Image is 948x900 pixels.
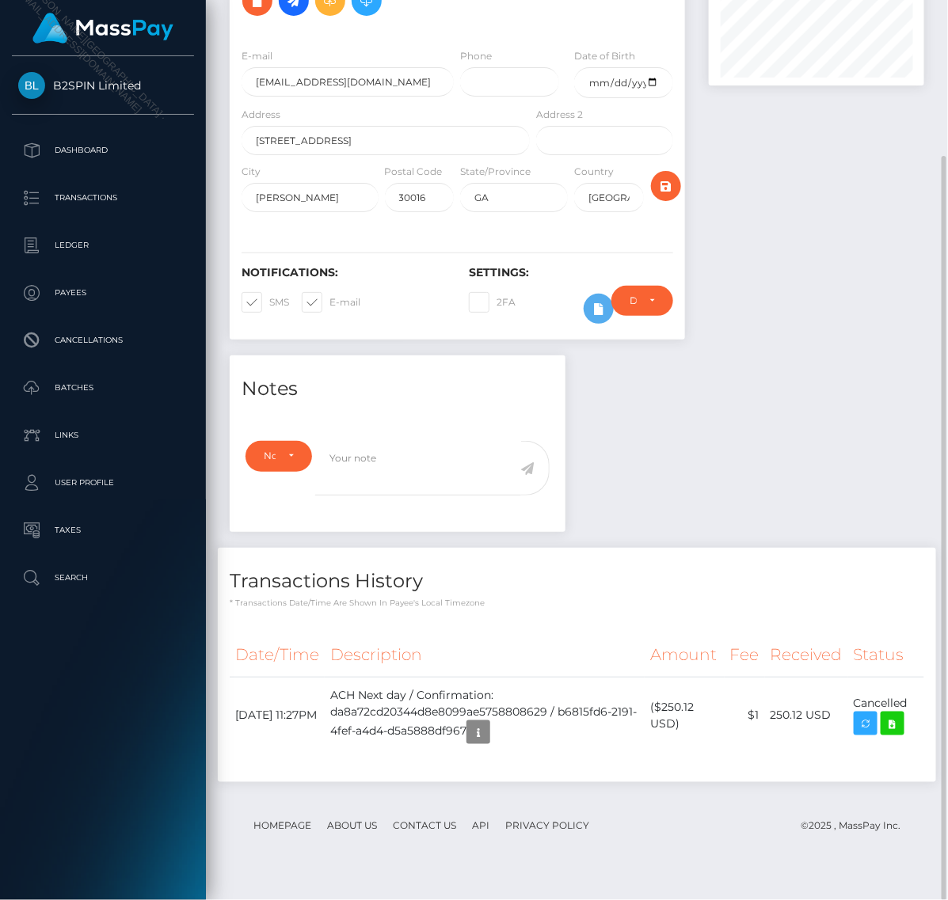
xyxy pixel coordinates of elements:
[574,165,614,179] label: Country
[765,633,848,677] th: Received
[12,558,194,598] a: Search
[12,511,194,550] a: Taxes
[18,186,188,210] p: Transactions
[230,677,325,754] td: [DATE] 11:27PM
[645,633,725,677] th: Amount
[18,471,188,495] p: User Profile
[230,568,924,595] h4: Transactions History
[32,13,173,44] img: MassPay Logo
[242,292,289,313] label: SMS
[536,108,583,122] label: Address 2
[321,813,383,837] a: About Us
[242,165,261,179] label: City
[469,292,516,313] label: 2FA
[242,266,445,279] h6: Notifications:
[12,78,194,93] span: B2SPIN Limited
[18,72,45,99] img: B2SPIN Limited
[574,49,635,63] label: Date of Birth
[848,633,924,677] th: Status
[18,423,188,447] p: Links
[230,597,924,609] p: * Transactions date/time are shown in payee's local timezone
[246,441,312,471] button: Note Type
[242,375,554,403] h4: Notes
[725,633,765,677] th: Fee
[12,463,194,503] a: User Profile
[12,131,194,170] a: Dashboard
[801,817,912,834] div: © 2025 , MassPay Inc.
[725,677,765,754] td: $1
[12,226,194,265] a: Ledger
[460,49,492,63] label: Phone
[499,813,596,837] a: Privacy Policy
[460,165,531,179] label: State/Province
[12,178,194,218] a: Transactions
[12,368,194,408] a: Batches
[848,677,924,754] td: Cancelled
[386,813,463,837] a: Contact Us
[630,294,637,307] div: Do not require
[645,677,725,754] td: ($250.12 USD)
[18,328,188,352] p: Cancellations
[264,450,276,462] div: Note Type
[12,273,194,313] a: Payees
[18,566,188,590] p: Search
[765,677,848,754] td: 250.12 USD
[325,677,645,754] td: ACH Next day / Confirmation: da8a72cd20344d8e8099ae5758808629 / b6815fd6-2191-4fef-a4d4-d5a5888df967
[18,234,188,257] p: Ledger
[18,376,188,400] p: Batches
[611,286,673,316] button: Do not require
[466,813,496,837] a: API
[242,108,280,122] label: Address
[325,633,645,677] th: Description
[12,416,194,455] a: Links
[385,165,443,179] label: Postal Code
[247,813,318,837] a: Homepage
[469,266,672,279] h6: Settings:
[18,139,188,162] p: Dashboard
[230,633,325,677] th: Date/Time
[302,292,360,313] label: E-mail
[12,321,194,360] a: Cancellations
[242,49,272,63] label: E-mail
[18,518,188,542] p: Taxes
[18,281,188,305] p: Payees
